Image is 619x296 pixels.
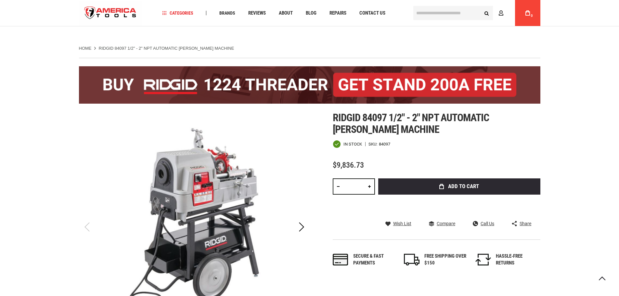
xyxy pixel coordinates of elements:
[368,142,379,146] strong: SKU
[162,11,193,15] span: Categories
[329,11,346,16] span: Repairs
[279,11,293,16] span: About
[424,253,467,267] div: FREE SHIPPING OVER $150
[353,253,395,267] div: Secure & fast payments
[79,1,142,25] a: store logo
[79,66,540,104] img: BOGO: Buy the RIDGID® 1224 Threader (26092), get the 92467 200A Stand FREE!
[276,9,296,18] a: About
[496,253,538,267] div: HASSLE-FREE RETURNS
[481,221,494,226] span: Call Us
[437,221,455,226] span: Compare
[333,111,489,135] span: Ridgid 84097 1/2" - 2" npt automatic [PERSON_NAME] machine
[359,11,385,16] span: Contact Us
[378,178,540,195] button: Add to Cart
[448,184,479,189] span: Add to Cart
[404,254,419,265] img: shipping
[429,221,455,226] a: Compare
[481,7,493,19] button: Search
[306,11,316,16] span: Blog
[379,142,390,146] div: 84097
[531,14,533,18] span: 0
[216,9,238,18] a: Brands
[159,9,196,18] a: Categories
[333,161,364,170] span: $9,836.73
[99,46,234,51] strong: RIDGID 84097 1/2" - 2" NPT AUTOMATIC [PERSON_NAME] MACHINE
[520,221,531,226] span: Share
[333,254,348,265] img: payments
[79,1,142,25] img: America Tools
[333,140,362,148] div: Availability
[248,11,266,16] span: Reviews
[473,221,494,226] a: Call Us
[475,254,491,265] img: returns
[343,142,362,146] span: In stock
[385,221,411,226] a: Wish List
[356,9,388,18] a: Contact Us
[393,221,411,226] span: Wish List
[219,11,235,15] span: Brands
[327,9,349,18] a: Repairs
[245,9,269,18] a: Reviews
[303,9,319,18] a: Blog
[79,45,92,51] a: Home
